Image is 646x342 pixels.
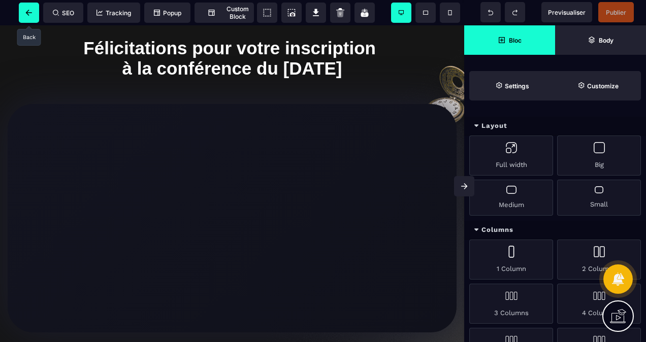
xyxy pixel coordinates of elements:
[599,37,613,44] strong: Body
[557,135,641,176] div: Big
[469,71,555,100] span: Settings
[587,82,619,90] strong: Customize
[555,71,641,100] span: Open Style Manager
[281,3,302,23] span: Screenshot
[154,9,181,17] span: Popup
[541,2,592,22] span: Preview
[469,180,553,216] div: Medium
[464,25,555,55] span: Open Blocks
[8,8,457,58] h1: Félicitations pour votre inscription à la conférence du [DATE]
[469,135,553,176] div: Full width
[555,25,646,55] span: Open Layer Manager
[548,9,586,16] span: Previsualiser
[606,9,626,16] span: Publier
[557,180,641,216] div: Small
[200,5,249,20] span: Custom Block
[257,3,277,23] span: View components
[557,284,641,324] div: 4 Columns
[53,9,74,17] span: SEO
[509,37,522,44] strong: Bloc
[505,82,529,90] strong: Settings
[464,117,646,135] div: Layout
[469,284,553,324] div: 3 Columns
[557,240,641,280] div: 2 Columns
[96,9,131,17] span: Tracking
[469,240,553,280] div: 1 Column
[464,221,646,240] div: Columns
